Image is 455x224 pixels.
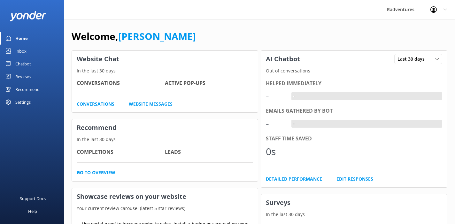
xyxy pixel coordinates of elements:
div: 0s [266,144,285,159]
div: Emails gathered by bot [266,107,442,115]
a: [PERSON_NAME] [118,30,196,43]
p: In the last 30 days [261,211,447,218]
a: Edit Responses [336,175,373,183]
div: - [266,116,285,131]
div: - [266,88,285,104]
div: - [291,120,296,128]
div: Support Docs [20,192,46,205]
div: Help [28,205,37,218]
a: Website Messages [129,101,173,108]
p: Your current review carousel (latest 5 star reviews) [72,205,258,212]
h3: Recommend [72,119,258,136]
h4: Active Pop-ups [165,79,253,87]
h3: AI Chatbot [261,51,305,67]
a: Detailed Performance [266,175,322,183]
div: Home [15,32,28,45]
div: Settings [15,96,31,108]
h3: Surveys [261,194,447,211]
div: Helped immediately [266,79,442,88]
a: Conversations [77,101,114,108]
img: yonder-white-logo.png [10,11,46,21]
h4: Completions [77,148,165,156]
p: Out of conversations [261,67,447,74]
div: Staff time saved [266,135,442,143]
h4: Conversations [77,79,165,87]
span: Last 30 days [397,56,428,63]
h1: Welcome, [72,29,196,44]
a: Go to overview [77,169,115,176]
div: Recommend [15,83,40,96]
p: In the last 30 days [72,67,258,74]
h4: Leads [165,148,253,156]
h3: Website Chat [72,51,258,67]
div: - [291,92,296,101]
div: Reviews [15,70,31,83]
div: Chatbot [15,57,31,70]
h3: Showcase reviews on your website [72,188,258,205]
div: Inbox [15,45,27,57]
p: In the last 30 days [72,136,258,143]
